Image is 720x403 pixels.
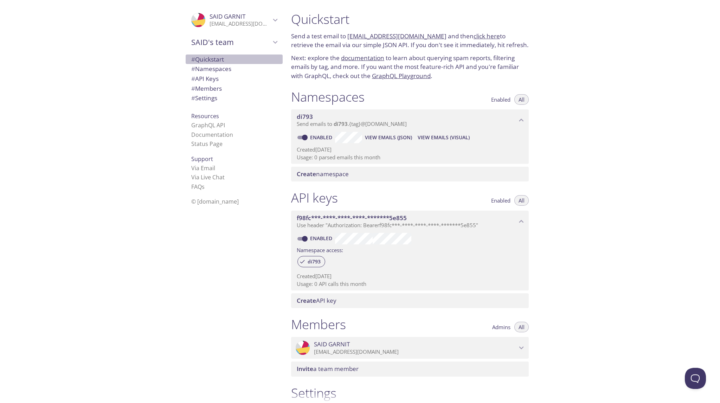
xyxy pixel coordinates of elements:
[487,195,515,206] button: Enabled
[191,65,231,73] span: Namespaces
[297,365,313,373] span: Invite
[415,132,472,143] button: View Emails (Visual)
[314,340,350,348] span: SAID GARNIT
[191,112,219,120] span: Resources
[191,121,225,129] a: GraphQL API
[186,33,283,51] div: SAID's team
[514,322,529,332] button: All
[365,133,412,142] span: View Emails (JSON)
[372,72,431,80] a: GraphQL Playground
[191,94,217,102] span: Settings
[191,173,225,181] a: Via Live Chat
[474,32,500,40] a: click here
[514,94,529,105] button: All
[191,198,239,205] span: © [DOMAIN_NAME]
[297,296,316,305] span: Create
[314,348,517,356] p: [EMAIL_ADDRESS][DOMAIN_NAME]
[297,296,336,305] span: API key
[186,84,283,94] div: Members
[487,94,515,105] button: Enabled
[191,155,213,163] span: Support
[291,89,365,105] h1: Namespaces
[347,32,446,40] a: [EMAIL_ADDRESS][DOMAIN_NAME]
[291,362,529,376] div: Invite a team member
[291,293,529,308] div: Create API Key
[297,154,523,161] p: Usage: 0 parsed emails this month
[309,134,335,141] a: Enabled
[191,65,195,73] span: #
[210,12,245,20] span: SAID GARNIT
[297,273,523,280] p: Created [DATE]
[303,258,325,265] span: di793
[297,280,523,288] p: Usage: 0 API calls this month
[488,322,515,332] button: Admins
[191,140,223,148] a: Status Page
[309,235,335,242] a: Enabled
[191,164,215,172] a: Via Email
[186,64,283,74] div: Namespaces
[191,75,219,83] span: API Keys
[334,120,348,127] span: di793
[191,55,195,63] span: #
[291,167,529,181] div: Create namespace
[297,256,325,267] div: di793
[297,170,316,178] span: Create
[186,93,283,103] div: Team Settings
[191,84,222,92] span: Members
[291,53,529,81] p: Next: explore the to learn about querying spam reports, filtering emails by tag, and more. If you...
[291,32,529,50] p: Send a test email to and then to retrieve the email via our simple JSON API. If you don't see it ...
[362,132,415,143] button: View Emails (JSON)
[186,8,283,32] div: SAID GARNIT
[297,146,523,153] p: Created [DATE]
[291,109,529,131] div: di793 namespace
[291,316,346,332] h1: Members
[186,55,283,64] div: Quickstart
[191,75,195,83] span: #
[297,113,313,121] span: di793
[186,74,283,84] div: API Keys
[291,11,529,27] h1: Quickstart
[297,365,359,373] span: a team member
[210,20,271,27] p: [EMAIL_ADDRESS][DOMAIN_NAME]
[291,337,529,359] div: SAID GARNIT
[297,244,343,255] label: Namespace access:
[341,54,384,62] a: documentation
[202,183,205,191] span: s
[191,94,195,102] span: #
[191,37,271,47] span: SAID's team
[191,55,224,63] span: Quickstart
[514,195,529,206] button: All
[191,84,195,92] span: #
[191,183,205,191] a: FAQ
[297,120,407,127] span: Send emails to . {tag} @[DOMAIN_NAME]
[191,131,233,139] a: Documentation
[291,190,338,206] h1: API keys
[418,133,470,142] span: View Emails (Visual)
[685,368,706,389] iframe: Help Scout Beacon - Open
[291,385,529,401] h1: Settings
[297,170,349,178] span: namespace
